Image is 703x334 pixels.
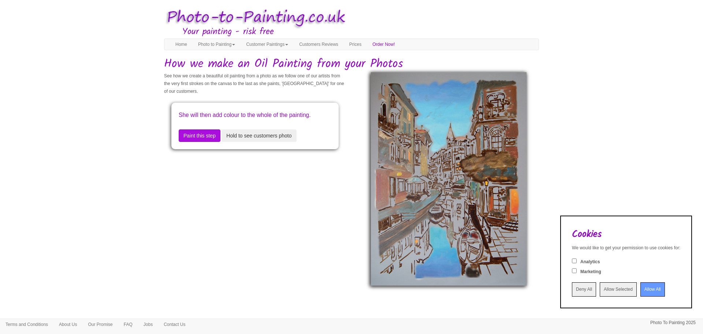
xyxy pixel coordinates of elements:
a: About Us [53,319,82,330]
div: We would like to get your permission to use cookies for: [572,245,680,251]
a: Jobs [138,319,158,330]
a: Customer Paintings [241,39,294,50]
a: Contact Us [158,319,191,330]
button: Paint this step [179,129,220,142]
p: Photo To Painting 2025 [650,319,696,327]
input: Allow All [640,282,665,297]
a: Our Promise [82,319,118,330]
a: Order Now! [367,39,400,50]
button: Hold to see customers photo [222,129,296,142]
a: Customers Reviews [294,39,344,50]
img: Adding spots of colour [371,72,527,286]
a: FAQ [118,319,138,330]
h2: Cookies [572,229,680,240]
label: Analytics [580,259,600,265]
a: Prices [344,39,367,50]
p: She will then add colour to the whole of the painting. [179,110,331,120]
input: Deny All [572,282,596,297]
h1: How we make an Oil Painting from your Photos [164,58,539,70]
a: Home [170,39,193,50]
label: Marketing [580,269,601,275]
input: Allow Selected [600,282,637,297]
img: Photo to Painting [160,4,348,32]
h3: Your painting - risk free [182,27,539,37]
a: Photo to Painting [193,39,241,50]
p: See how we create a beautiful oil painting from a photo as we follow one of our artists from the ... [164,72,346,95]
